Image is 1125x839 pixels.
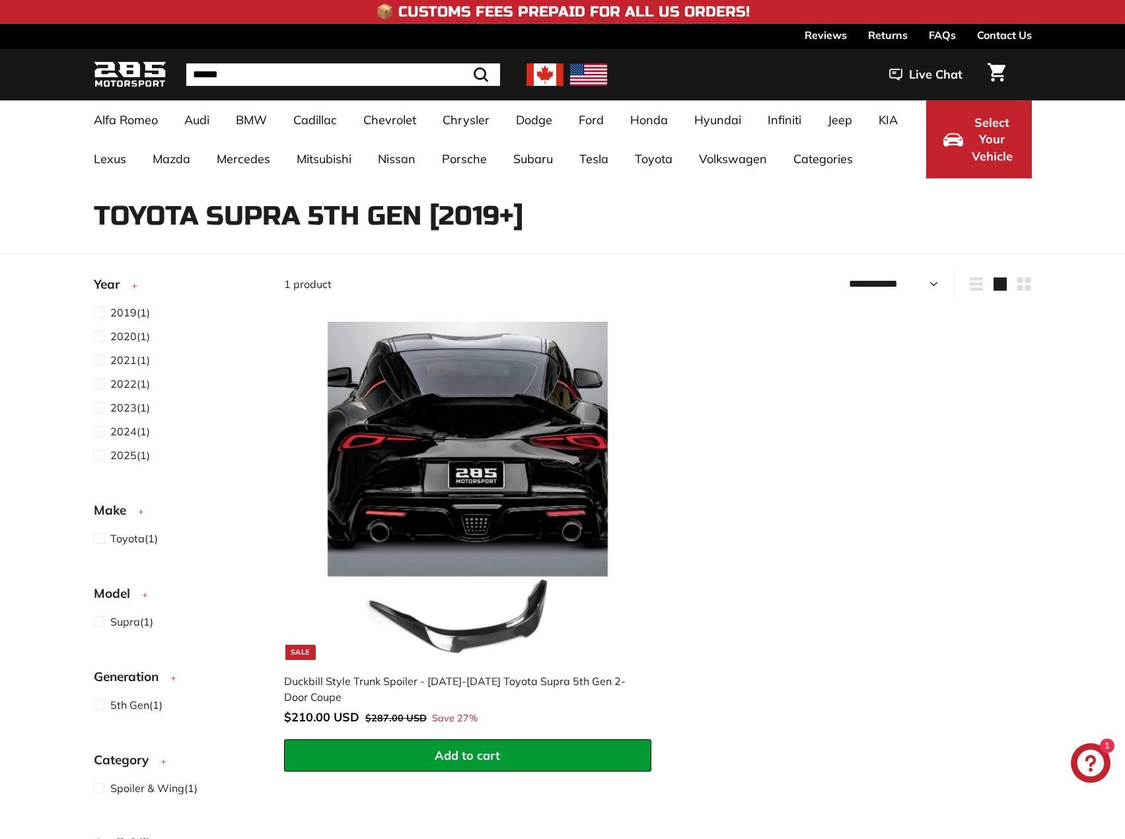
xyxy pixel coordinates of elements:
h1: Toyota Supra 5th Gen [2019+] [94,201,1032,231]
span: (1) [110,423,150,439]
a: Infiniti [754,100,815,139]
a: Ford [565,100,617,139]
div: Sale [285,645,316,660]
span: Live Chat [909,66,962,83]
span: 2021 [110,353,137,367]
a: Returns [868,24,908,46]
button: Model [94,580,263,613]
a: Subaru [500,139,566,178]
a: Tesla [566,139,622,178]
a: Contact Us [977,24,1032,46]
span: (1) [110,614,153,630]
span: Toyota [110,532,145,545]
span: 2020 [110,330,137,343]
a: BMW [223,100,280,139]
span: (1) [110,697,163,713]
span: Supra [110,615,140,628]
span: $287.00 USD [365,712,427,724]
button: Make [94,497,263,530]
a: Chevrolet [350,100,429,139]
span: Make [94,501,136,520]
button: Category [94,747,263,780]
a: FAQs [929,24,956,46]
button: Add to cart [284,739,651,772]
span: Spoiler & Wing [110,782,184,795]
button: Select Your Vehicle [926,100,1032,178]
a: Hyundai [681,100,754,139]
span: (1) [110,352,150,368]
a: KIA [865,100,911,139]
a: Cart [980,52,1013,97]
inbox-online-store-chat: Shopify online store chat [1067,743,1114,786]
span: Generation [94,667,168,686]
span: 5th Gen [110,698,149,711]
span: Model [94,584,140,603]
span: 2024 [110,425,137,438]
a: Categories [780,139,866,178]
a: Dodge [503,100,565,139]
button: Year [94,271,263,304]
span: 2022 [110,377,137,390]
a: Mitsubishi [283,139,365,178]
div: Duckbill Style Trunk Spoiler - [DATE]-[DATE] Toyota Supra 5th Gen 2-Door Coupe [284,673,638,705]
h4: 📦 Customs Fees Prepaid for All US Orders! [376,4,750,20]
input: Search [186,63,500,86]
span: $210.00 USD [284,710,359,725]
span: (1) [110,530,158,546]
img: Logo_285_Motorsport_areodynamics_components [94,59,166,91]
a: Sale Duckbill Style Trunk Spoiler - [DATE]-[DATE] Toyota Supra 5th Gen 2-Door Coupe Save 27% [284,307,651,739]
a: Mercedes [203,139,283,178]
span: 2019 [110,306,137,319]
span: (1) [110,447,150,463]
div: 1 product [284,276,658,292]
a: Nissan [365,139,429,178]
span: Year [94,275,129,294]
button: Live Chat [872,58,980,91]
a: Audi [171,100,223,139]
a: Toyota [622,139,686,178]
span: Category [94,750,159,770]
a: Volkswagen [686,139,780,178]
span: (1) [110,780,198,796]
a: Mazda [139,139,203,178]
a: Jeep [815,100,865,139]
span: Add to cart [435,748,500,763]
span: Save 27% [432,711,478,726]
span: (1) [110,328,150,344]
span: 2023 [110,401,137,414]
span: (1) [110,305,150,320]
a: Chrysler [429,100,503,139]
span: 2025 [110,449,137,462]
button: Generation [94,663,263,696]
a: Cadillac [280,100,350,139]
a: Porsche [429,139,500,178]
a: Honda [617,100,681,139]
span: (1) [110,376,150,392]
a: Reviews [805,24,847,46]
a: Alfa Romeo [81,100,171,139]
a: Lexus [81,139,139,178]
span: Select Your Vehicle [970,114,1015,165]
span: (1) [110,400,150,416]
